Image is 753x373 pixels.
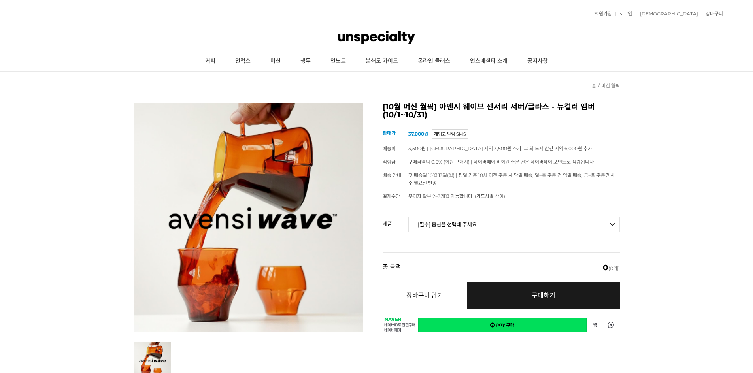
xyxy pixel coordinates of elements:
h2: [10월 머신 월픽] 아벤시 웨이브 센서리 서버/글라스 - 뉴컬러 앰버 (10/1~10/31) [383,103,620,119]
span: (0개) [603,264,620,271]
button: 장바구니 담기 [387,282,463,309]
a: 언스페셜티 소개 [460,51,517,71]
a: 머신 [260,51,291,71]
span: 첫 배송일 10월 13일(월) | 평일 기준 10시 이전 주문 시 당일 배송, 일~목 주문 건 익일 배송, 금~토 주문건 차주 월요일 발송 [408,172,615,186]
a: 언럭스 [225,51,260,71]
img: 언스페셜티 몰 [338,26,415,49]
span: 배송 안내 [383,172,401,178]
span: 구매하기 [532,292,555,299]
span: 3,500원 | [GEOGRAPHIC_DATA] 지역 3,500원 추가, 그 외 도서 산간 지역 6,000원 추가 [408,145,592,151]
a: [DEMOGRAPHIC_DATA] [636,11,698,16]
a: 새창 [604,318,618,332]
strong: 37,000원 [408,131,428,137]
img: [10월 머신 월픽] 아벤시 웨이브 센서리 서버/글라스 - 뉴컬러 앰버 (10/1~10/31) [134,103,363,332]
th: 제품 [383,211,408,230]
a: 커피 [195,51,225,71]
a: 생두 [291,51,321,71]
span: 결제수단 [383,193,400,199]
a: 머신 월픽 [601,83,620,89]
a: 새창 [588,318,602,332]
a: 언노트 [321,51,356,71]
span: 구매금액의 0.5% (회원 구매시) | 네이버페이 비회원 주문 건은 네이버페이 포인트로 적립됩니다. [408,159,595,165]
span: 적립금 [383,159,396,165]
a: 구매하기 [467,282,620,309]
span: 배송비 [383,145,396,151]
strong: 총 금액 [383,264,401,271]
a: 공지사항 [517,51,558,71]
span: 무이자 할부 2~3개월 가능합니다. (카드사별 상이) [408,193,505,199]
a: 새창 [418,318,587,332]
a: 로그인 [615,11,632,16]
span: 판매가 [383,130,396,136]
a: 회원가입 [591,11,612,16]
em: 0 [603,263,608,272]
a: 분쇄도 가이드 [356,51,408,71]
a: 온라인 클래스 [408,51,460,71]
a: 홈 [592,83,596,89]
a: 장바구니 [702,11,723,16]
